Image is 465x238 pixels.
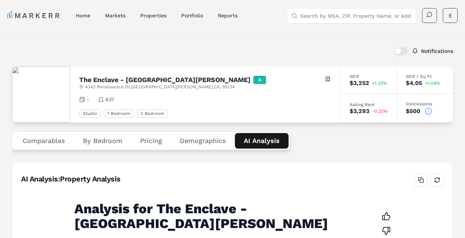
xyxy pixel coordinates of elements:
input: Search by MSA, ZIP, Property Name, or Address [300,8,411,23]
a: home [76,13,90,18]
div: 2 Bedroom [137,109,168,118]
div: NER / Sq Ft [406,74,444,79]
div: $500 [406,108,420,114]
span: - [87,96,89,103]
div: NER [350,74,388,79]
span: 4343 Renaissance Dr , [GEOGRAPHIC_DATA][PERSON_NAME] , CA , 95134 [85,84,235,90]
button: Refresh analysis [431,173,444,187]
span: +1.33% [372,81,387,85]
span: 637 [105,96,114,103]
button: By Bedroom [74,133,131,149]
a: MARKERR [7,10,61,21]
div: AI Analysis: Property Analysis [21,174,121,184]
a: markets [105,13,125,18]
h2: The Enclave - [GEOGRAPHIC_DATA][PERSON_NAME] [79,76,250,83]
div: $3,252 [350,80,369,86]
button: AI Analysis [235,133,289,149]
h1: Analysis for The Enclave - [GEOGRAPHIC_DATA][PERSON_NAME] [74,201,382,231]
button: Demographics [171,133,235,149]
div: Concessions [406,102,444,106]
a: Portfolio [181,13,203,18]
div: A [253,76,266,84]
button: Pricing [131,133,171,149]
span: +1.08% [425,81,440,85]
span: -0.22% [372,109,388,113]
span: E [449,12,452,19]
a: reports [218,13,237,18]
div: $4.05 [406,80,422,86]
div: Studio [79,109,101,118]
div: Asking Rent [350,102,388,107]
button: Comparables [14,133,74,149]
div: $3,293 [350,108,369,114]
button: E [443,8,458,23]
a: properties [140,13,166,18]
label: Notifications [421,48,453,54]
button: Copy analysis [414,173,428,187]
div: 1 Bedroom [104,109,134,118]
